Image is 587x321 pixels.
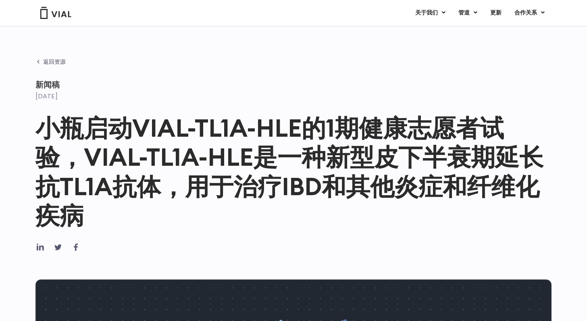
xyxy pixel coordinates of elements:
div: 共享到 LinkedIn [35,242,45,252]
div: 共享到 Twitter [53,242,63,252]
a: 返回资源 [35,58,66,65]
a: 更新 [484,6,508,20]
a: 关于我们菜单切换 [409,6,452,20]
time: [DATE] [35,92,58,101]
a: 合作关系菜单切换 [508,6,551,20]
span: 新闻稿 [35,79,60,90]
div: 在 Facebook 上共享 [71,242,81,252]
img: 小瓶标志 [40,7,72,19]
h1: 小瓶启动VIAL-TL1A-HLE的1期健康志愿者试验，VIAL-TL1A-HLE是一种新型皮下半衰期延长抗TL1A抗体，用于治疗IBD和其他炎症和纤维化疾病 [35,113,552,230]
a: 管道菜单切换 [452,6,483,20]
span: 返回资源 [43,58,66,65]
